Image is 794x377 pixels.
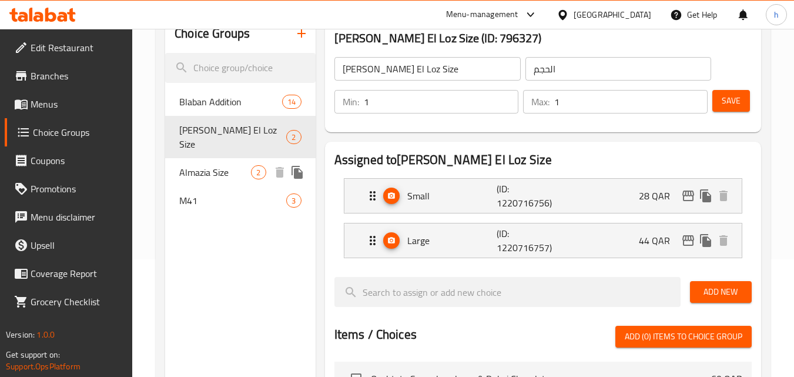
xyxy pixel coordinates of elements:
a: Promotions [5,175,133,203]
span: M41 [179,193,286,208]
p: Min: [343,95,359,109]
span: 1.0.0 [36,327,55,342]
button: delete [715,232,732,249]
p: Small [407,189,497,203]
span: 2 [287,132,300,143]
a: Choice Groups [5,118,133,146]
div: Menu-management [446,8,518,22]
a: Edit Restaurant [5,34,133,62]
div: [PERSON_NAME] El Loz Size2 [165,116,315,158]
li: Expand [334,218,752,263]
span: Almazia Size [179,165,251,179]
a: Menu disclaimer [5,203,133,231]
span: Grocery Checklist [31,295,123,309]
span: 3 [287,195,300,206]
a: Coverage Report [5,259,133,288]
button: duplicate [289,164,306,181]
p: 28 QAR [639,189,679,203]
a: Support.OpsPlatform [6,359,81,374]
p: (ID: 1220716757) [497,226,557,255]
h2: Items / Choices [334,326,417,343]
div: Choices [286,193,301,208]
div: Expand [344,223,742,258]
h2: Assigned to [PERSON_NAME] El Loz Size [334,151,752,169]
h2: Choice Groups [175,25,250,42]
li: Expand [334,174,752,218]
span: Get support on: [6,347,60,362]
a: Branches [5,62,133,90]
a: Grocery Checklist [5,288,133,316]
input: search [165,53,315,83]
span: Add (0) items to choice group [625,329,742,344]
span: Version: [6,327,35,342]
div: Choices [282,95,301,109]
button: delete [271,164,289,181]
button: duplicate [697,187,715,205]
span: Add New [699,285,742,299]
p: Large [407,233,497,248]
div: Blaban Addition14 [165,88,315,116]
span: Menus [31,97,123,111]
a: Coupons [5,146,133,175]
button: Add New [690,281,752,303]
button: edit [679,232,697,249]
p: 44 QAR [639,233,679,248]
a: Upsell [5,231,133,259]
span: Promotions [31,182,123,196]
div: M413 [165,186,315,215]
button: delete [715,187,732,205]
button: Save [712,90,750,112]
span: Upsell [31,238,123,252]
span: [PERSON_NAME] El Loz Size [179,123,286,151]
span: Save [722,94,741,108]
div: Choices [251,165,266,179]
span: h [774,8,779,21]
span: Menu disclaimer [31,210,123,224]
button: Add (0) items to choice group [615,326,752,348]
button: edit [679,187,697,205]
span: Coverage Report [31,266,123,281]
span: Branches [31,69,123,83]
p: (ID: 1220716756) [497,182,557,210]
span: Coupons [31,154,123,168]
a: Menus [5,90,133,118]
span: 14 [283,96,300,108]
h3: [PERSON_NAME] El Loz Size (ID: 796327) [334,29,752,48]
div: [GEOGRAPHIC_DATA] [574,8,651,21]
span: 2 [252,167,265,178]
p: Max: [531,95,550,109]
span: Edit Restaurant [31,41,123,55]
span: Blaban Addition [179,95,282,109]
div: Expand [344,179,742,213]
button: duplicate [697,232,715,249]
div: Almazia Size2deleteduplicate [165,158,315,186]
span: Choice Groups [33,125,123,139]
input: search [334,277,681,307]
